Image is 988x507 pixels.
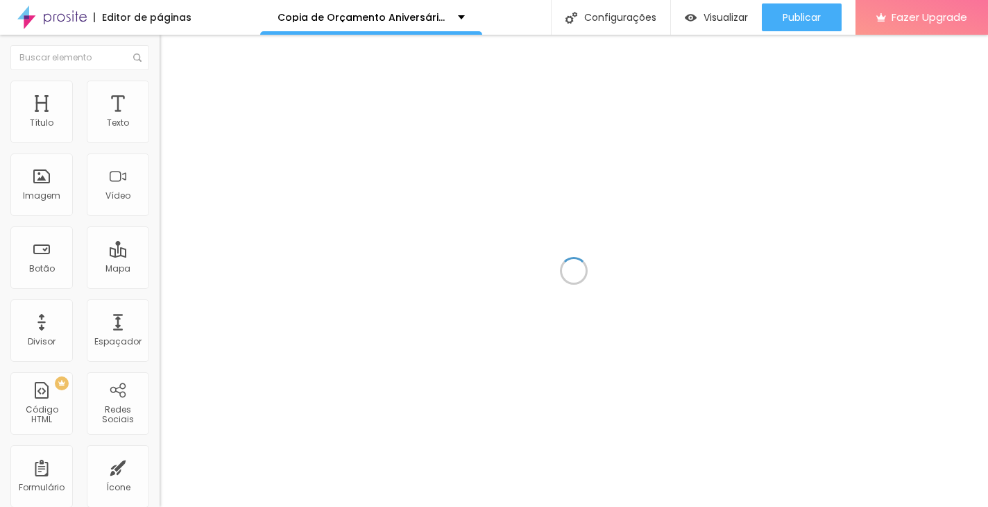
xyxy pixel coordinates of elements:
div: Texto [107,118,129,128]
div: Título [30,118,53,128]
div: Vídeo [105,191,130,201]
div: Editor de páginas [94,13,191,22]
img: Icone [565,12,577,24]
span: Fazer Upgrade [892,11,967,23]
div: Imagem [23,191,60,201]
button: Visualizar [671,3,762,31]
span: Publicar [783,12,821,23]
div: Divisor [28,337,56,347]
div: Código HTML [14,405,69,425]
div: Mapa [105,264,130,274]
img: view-1.svg [685,12,697,24]
div: Espaçador [94,337,142,347]
input: Buscar elemento [10,45,149,70]
div: Botão [29,264,55,274]
button: Publicar [762,3,842,31]
img: Icone [133,53,142,62]
div: Ícone [106,483,130,492]
div: Formulário [19,483,65,492]
span: Visualizar [704,12,748,23]
div: Redes Sociais [90,405,145,425]
p: Copia de Orçamento Aniversário 15 Anos [278,13,448,22]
